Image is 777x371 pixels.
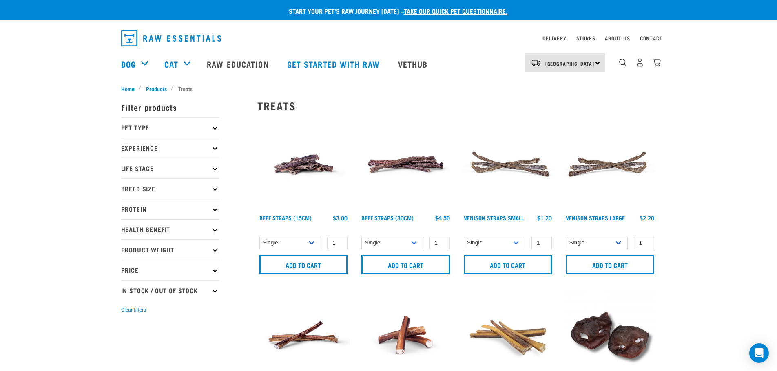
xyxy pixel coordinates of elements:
p: Breed Size [121,178,219,199]
img: Stack of 3 Venison Straps Treats for Pets [564,119,656,211]
p: Filter products [121,97,219,117]
button: Clear filters [121,306,146,314]
img: Raw Essentials Beef Straps 6 Pack [359,119,452,211]
a: Products [142,84,171,93]
a: Beef Straps (30cm) [361,216,414,219]
input: 1 [327,237,348,249]
p: Product Weight [121,239,219,260]
input: Add to cart [566,255,654,274]
a: Get started with Raw [279,48,390,80]
span: Products [146,84,167,93]
nav: breadcrumbs [121,84,656,93]
div: $4.50 [435,215,450,221]
span: Home [121,84,135,93]
p: Life Stage [121,158,219,178]
p: Price [121,260,219,280]
a: Cat [164,58,178,70]
img: van-moving.png [530,59,541,66]
p: Pet Type [121,117,219,138]
h2: Treats [257,99,656,112]
input: 1 [531,237,552,249]
img: Venison Straps [462,119,554,211]
a: Beef Straps (15cm) [259,216,312,219]
a: Raw Education [199,48,279,80]
a: Vethub [390,48,438,80]
a: About Us [605,37,630,40]
div: Open Intercom Messenger [749,343,769,363]
input: 1 [634,237,654,249]
p: Experience [121,138,219,158]
input: Add to cart [361,255,450,274]
img: home-icon@2x.png [652,58,661,67]
input: Add to cart [464,255,552,274]
div: $1.20 [537,215,552,221]
img: Raw Essentials Logo [121,30,221,46]
a: Home [121,84,139,93]
a: Venison Straps Large [566,216,625,219]
img: Raw Essentials Beef Straps 15cm 6 Pack [257,119,350,211]
a: take our quick pet questionnaire. [404,9,507,13]
img: user.png [635,58,644,67]
nav: dropdown navigation [115,27,663,50]
div: $2.20 [640,215,654,221]
p: Health Benefit [121,219,219,239]
a: Stores [576,37,595,40]
a: Contact [640,37,663,40]
a: Venison Straps Small [464,216,524,219]
p: In Stock / Out Of Stock [121,280,219,301]
a: Dog [121,58,136,70]
input: Add to cart [259,255,348,274]
a: Delivery [542,37,566,40]
div: $3.00 [333,215,348,221]
img: home-icon-1@2x.png [619,59,627,66]
p: Protein [121,199,219,219]
input: 1 [429,237,450,249]
span: [GEOGRAPHIC_DATA] [545,62,595,65]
